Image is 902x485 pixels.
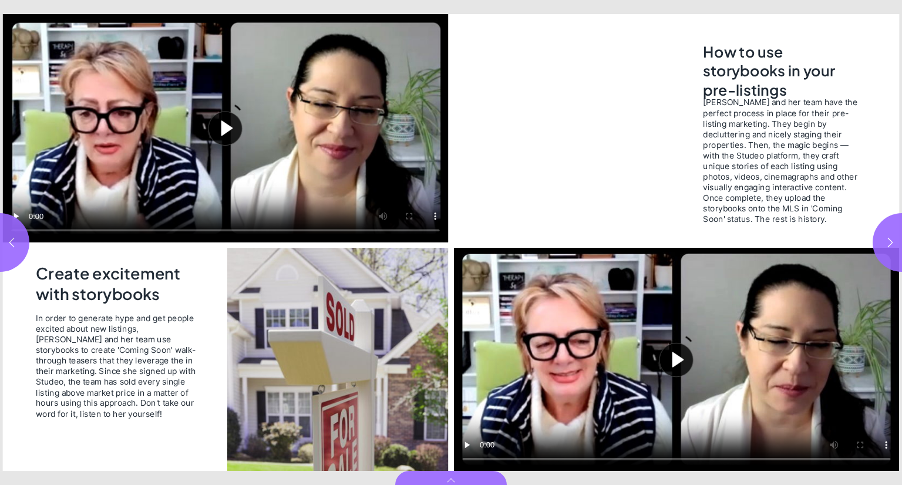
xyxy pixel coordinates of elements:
[36,263,204,305] h2: Create excitement with storybooks
[451,14,902,471] section: Page 5
[703,42,866,89] h2: How to use storybooks in your pre-listings
[36,313,201,419] span: In order to generate hype and get people excited about new listings, [PERSON_NAME] and her team u...
[703,97,863,225] span: [PERSON_NAME] and her team have the perfect process in place for their pre-listing marketing. The...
